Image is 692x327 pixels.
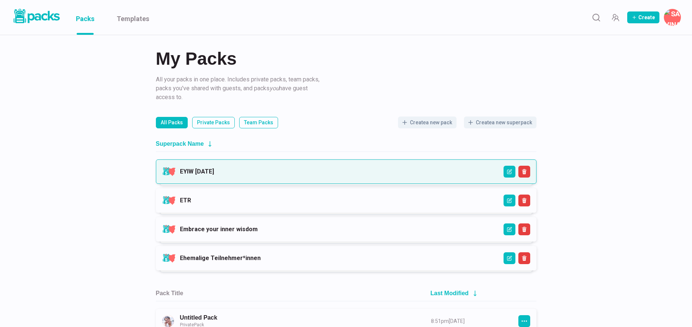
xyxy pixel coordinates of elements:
[518,223,530,235] button: Delete Superpack
[431,290,469,297] h2: Last Modified
[464,117,536,128] button: Createa new superpack
[270,85,279,92] i: you
[156,50,536,68] h2: My Packs
[504,223,515,235] button: Edit
[518,252,530,264] button: Delete Superpack
[518,166,530,178] button: Delete Superpack
[627,11,659,23] button: Create Pack
[608,10,623,25] button: Manage Team Invites
[11,7,61,27] a: Packs logo
[504,166,515,178] button: Edit
[156,75,322,102] p: All your packs in one place. Includes private packs, team packs, packs you've shared with guests,...
[398,117,457,128] button: Createa new pack
[156,290,183,297] h2: Pack Title
[518,195,530,206] button: Delete Superpack
[664,9,681,26] button: Savina Tilmann
[156,140,204,147] h2: Superpack Name
[504,195,515,206] button: Edit
[589,10,604,25] button: Search
[161,119,183,127] p: All Packs
[197,119,230,127] p: Private Packs
[11,7,61,25] img: Packs logo
[244,119,273,127] p: Team Packs
[504,252,515,264] button: Edit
